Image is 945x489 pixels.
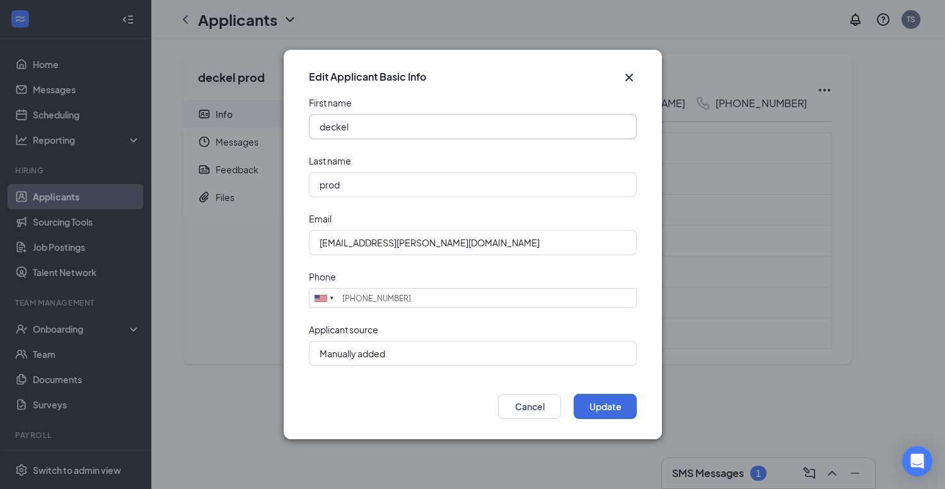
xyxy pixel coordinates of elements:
input: Enter applicant last name [309,172,637,197]
button: Update [574,394,637,419]
svg: Cross [622,70,637,85]
div: United States: +1 [310,289,339,308]
div: Open Intercom Messenger [902,446,932,476]
div: Last name [309,154,351,167]
div: First name [309,96,352,109]
input: Enter applicant source [309,341,637,366]
input: Enter applicant email [309,230,637,255]
button: Close [622,70,637,85]
div: Phone [309,270,336,283]
div: Email [309,212,332,225]
div: Applicant source [309,323,378,336]
button: Cancel [498,394,561,419]
h3: Edit Applicant Basic Info [309,70,426,84]
input: Enter applicant first name [309,114,637,139]
input: (201) 555-0123 [309,288,637,308]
